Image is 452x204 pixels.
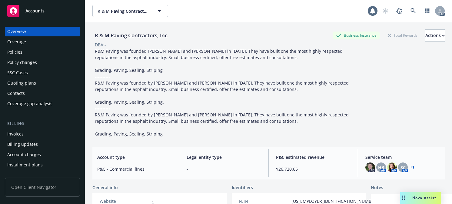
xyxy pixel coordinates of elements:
[5,178,80,197] span: Open Client Navigator
[152,198,154,204] a: -
[379,5,391,17] a: Start snowing
[7,78,36,88] div: Quoting plans
[425,30,445,41] div: Actions
[7,129,24,139] div: Invoices
[187,154,261,160] span: Legal entity type
[412,195,436,200] span: Nova Assist
[410,166,414,169] a: +1
[5,99,80,109] a: Coverage gap analysis
[421,5,433,17] a: Switch app
[384,32,420,39] div: Total Rewards
[400,192,441,204] button: Nova Assist
[7,160,43,170] div: Installment plans
[378,164,384,171] span: HB
[7,68,28,78] div: SSC Cases
[5,160,80,170] a: Installment plans
[7,99,52,109] div: Coverage gap analysis
[92,32,171,39] div: R & M Paving Contractors, Inc.
[276,166,351,172] span: $26,720.65
[7,139,38,149] div: Billing updates
[5,78,80,88] a: Quoting plans
[97,154,172,160] span: Account type
[5,58,80,67] a: Policy changes
[7,47,22,57] div: Policies
[5,37,80,47] a: Coverage
[95,42,106,48] div: DBA: -
[5,68,80,78] a: SSC Cases
[5,2,80,19] a: Accounts
[232,184,253,191] span: Identifiers
[97,166,172,172] span: P&C - Commercial lines
[5,27,80,36] a: Overview
[393,5,405,17] a: Report a Bug
[425,29,445,42] button: Actions
[5,150,80,159] a: Account charges
[333,32,380,39] div: Business Insurance
[407,5,419,17] a: Search
[25,8,45,13] span: Accounts
[5,139,80,149] a: Billing updates
[365,154,440,160] span: Service team
[400,192,407,204] div: Drag to move
[371,184,383,192] span: Notes
[92,184,118,191] span: General info
[387,162,397,172] img: photo
[7,150,41,159] div: Account charges
[7,89,25,98] div: Contacts
[5,129,80,139] a: Invoices
[276,154,351,160] span: P&C estimated revenue
[365,162,375,172] img: photo
[7,37,26,47] div: Coverage
[400,164,406,171] span: SC
[5,47,80,57] a: Policies
[95,48,350,137] span: R&M Paving was founded [PERSON_NAME] and [PERSON_NAME] in [DATE]. They have built one the most hi...
[92,5,168,17] button: R & M Paving Contractors, Inc.
[187,166,261,172] span: -
[5,89,80,98] a: Contacts
[7,27,26,36] div: Overview
[5,121,80,127] div: Billing
[7,58,37,67] div: Policy changes
[98,8,150,14] span: R & M Paving Contractors, Inc.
